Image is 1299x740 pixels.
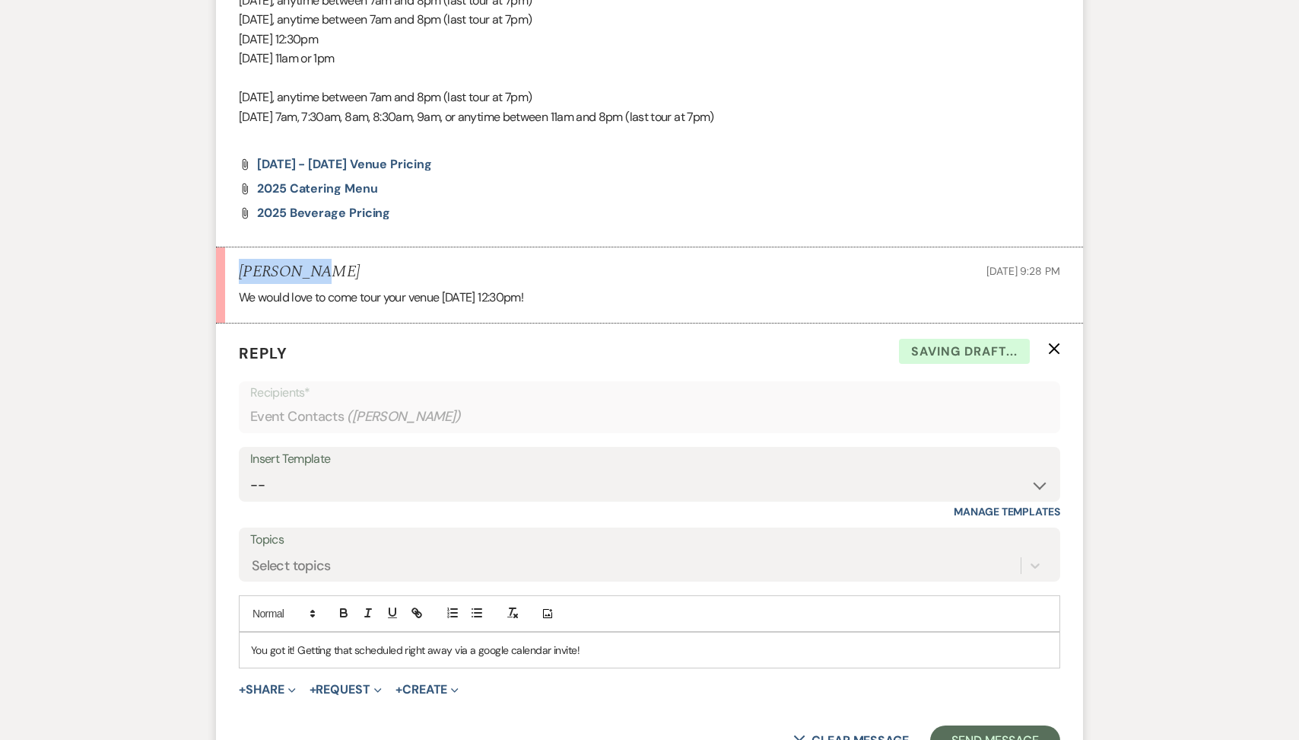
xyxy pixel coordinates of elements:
div: Select topics [252,555,331,576]
h5: [PERSON_NAME] [239,263,360,282]
span: + [239,684,246,696]
p: Recipients* [250,383,1049,403]
span: Reply [239,343,287,363]
span: [DATE] 12:30pm [239,31,318,47]
span: + [310,684,316,696]
span: 2025 Catering Menu [257,180,378,196]
span: [DATE] - [DATE] Venue Pricing [257,156,432,172]
span: ( [PERSON_NAME] ) [347,407,461,427]
button: Create [395,684,459,696]
a: 2025 Catering Menu [257,183,378,195]
span: [DATE] 9:28 PM [986,264,1060,278]
span: Saving draft... [899,339,1030,365]
p: You got it! Getting that scheduled right away via a google calendar invite! [251,642,1048,659]
a: 2025 Beverage Pricing [257,207,390,219]
span: [DATE] 7am, 7:30am, 8am, 8:30am, 9am, or anytime between 11am and 8pm (last tour at 7pm) [239,109,714,125]
p: We would love to come tour your venue [DATE] 12:30pm! [239,288,1060,308]
label: Topics [250,529,1049,551]
div: Insert Template [250,448,1049,470]
span: + [395,684,402,696]
button: Share [239,684,296,696]
span: [DATE] 11am or 1pm [239,50,334,66]
button: Request [310,684,382,696]
a: [DATE] - [DATE] Venue Pricing [257,158,432,171]
div: Event Contacts [250,402,1049,432]
span: [DATE], anytime between 7am and 8pm (last tour at 7pm) [239,11,532,27]
span: [DATE], anytime between 7am and 8pm (last tour at 7pm) [239,89,532,105]
a: Manage Templates [954,505,1060,518]
span: 2025 Beverage Pricing [257,205,390,221]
